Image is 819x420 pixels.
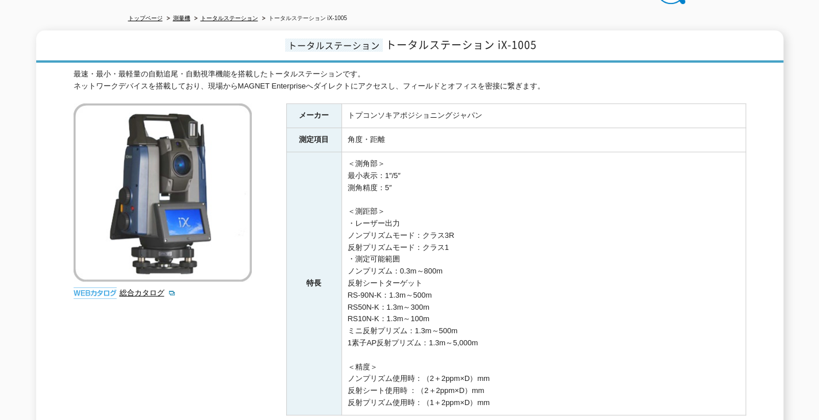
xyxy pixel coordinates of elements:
span: トータルステーション [285,38,383,52]
img: トータルステーション iX-1005 [74,103,252,282]
th: 測定項目 [286,128,341,152]
td: ＜測角部＞ 最小表示：1″/5″ 測角精度：5″ ＜測距部＞ ・レーザー出力 ノンプリズムモード：クラス3R 反射プリズムモード：クラス1 ・測定可能範囲 ノンプリズム：0.3m～800m 反射... [341,152,745,415]
a: 総合カタログ [120,288,176,297]
div: 最速・最小・最軽量の自動追尾・自動視準機能を搭載したトータルステーションです。 ネットワークデバイスを搭載しており、現場からMAGNET Enterpriseへダイレクトにアクセスし、フィールド... [74,68,746,93]
a: トータルステーション [201,15,258,21]
td: 角度・距離 [341,128,745,152]
li: トータルステーション iX-1005 [260,13,347,25]
a: トップページ [128,15,163,21]
td: トプコンソキアポジショニングジャパン [341,104,745,128]
th: メーカー [286,104,341,128]
a: 測量機 [173,15,190,21]
th: 特長 [286,152,341,415]
span: トータルステーション iX-1005 [386,37,537,52]
img: webカタログ [74,287,117,299]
